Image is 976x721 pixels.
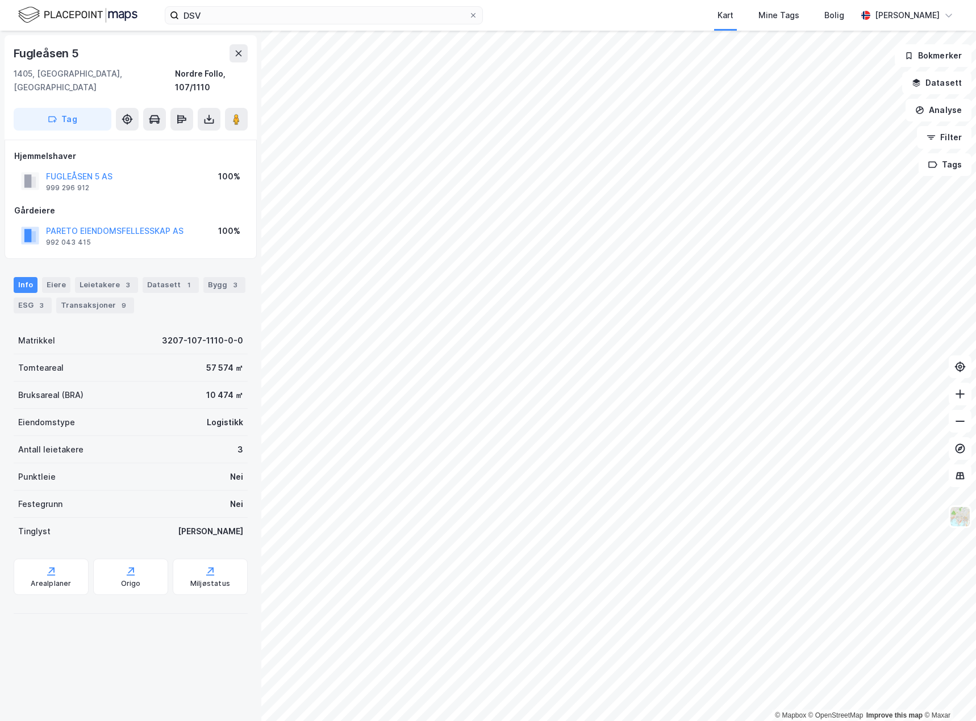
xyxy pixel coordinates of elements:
[18,388,84,402] div: Bruksareal (BRA)
[14,44,81,62] div: Fugleåsen 5
[218,224,240,238] div: 100%
[949,506,971,527] img: Z
[178,525,243,538] div: [PERSON_NAME]
[919,153,971,176] button: Tags
[42,277,70,293] div: Eiere
[14,297,52,313] div: ESG
[14,149,247,163] div: Hjemmelshaver
[218,170,240,183] div: 100%
[230,279,241,291] div: 3
[875,9,940,22] div: [PERSON_NAME]
[902,72,971,94] button: Datasett
[237,443,243,456] div: 3
[190,579,230,588] div: Miljøstatus
[118,300,130,311] div: 9
[207,416,243,429] div: Logistikk
[919,666,976,721] iframe: Chat Widget
[718,9,733,22] div: Kart
[18,334,55,347] div: Matrikkel
[18,361,64,375] div: Tomteareal
[162,334,243,347] div: 3207-107-1110-0-0
[230,470,243,484] div: Nei
[206,388,243,402] div: 10 474 ㎡
[206,361,243,375] div: 57 574 ㎡
[775,711,806,719] a: Mapbox
[919,666,976,721] div: Kontrollprogram for chat
[14,204,247,217] div: Gårdeiere
[18,470,56,484] div: Punktleie
[143,277,199,293] div: Datasett
[18,416,75,429] div: Eiendomstype
[56,297,134,313] div: Transaksjoner
[14,108,111,131] button: Tag
[230,497,243,511] div: Nei
[758,9,799,22] div: Mine Tags
[36,300,47,311] div: 3
[122,279,134,291] div: 3
[14,67,175,94] div: 1405, [GEOGRAPHIC_DATA], [GEOGRAPHIC_DATA]
[18,525,51,538] div: Tinglyst
[824,9,844,22] div: Bolig
[14,277,37,293] div: Info
[18,5,137,25] img: logo.f888ab2527a4732fd821a326f86c7f29.svg
[31,579,71,588] div: Arealplaner
[121,579,141,588] div: Origo
[866,711,923,719] a: Improve this map
[75,277,138,293] div: Leietakere
[179,7,469,24] input: Søk på adresse, matrikkel, gårdeiere, leietakere eller personer
[906,99,971,121] button: Analyse
[175,67,248,94] div: Nordre Follo, 107/1110
[18,497,62,511] div: Festegrunn
[917,126,971,149] button: Filter
[895,44,971,67] button: Bokmerker
[46,183,89,192] div: 999 296 912
[808,711,864,719] a: OpenStreetMap
[18,443,84,456] div: Antall leietakere
[46,238,91,247] div: 992 043 415
[183,279,194,291] div: 1
[203,277,245,293] div: Bygg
